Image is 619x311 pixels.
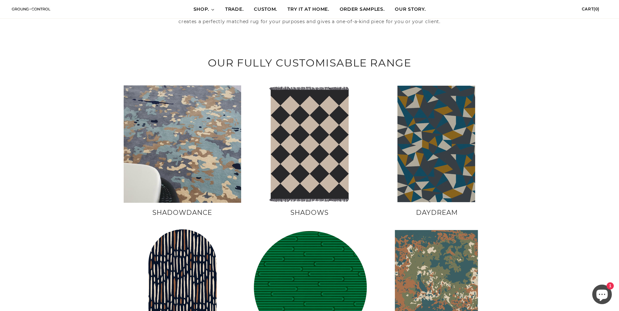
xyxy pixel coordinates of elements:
[590,285,614,306] inbox-online-store-chat: Shopify online store chat
[390,0,431,19] a: OUR STORY.
[249,0,282,19] a: CUSTOM.
[124,85,241,203] img: SHADOWDANCE
[582,7,594,11] span: Cart
[254,6,277,13] span: CUSTOM.
[595,7,598,11] span: 0
[208,56,411,69] span: OUR FULLY CUSTOMISABLE RANGE
[225,6,243,13] span: TRADE.
[378,208,496,217] h3: DAYDREAM
[282,0,334,19] a: TRY IT AT HOME.
[251,208,368,217] h3: SHADOWS
[582,7,609,11] a: Cart(0)
[251,85,368,203] img: SHADOWS
[220,0,249,19] a: TRADE.
[124,208,241,217] h3: SHADOWDANCE
[188,0,220,19] a: SHOP.
[395,6,426,13] span: OUR STORY.
[378,85,496,203] img: DAYDREAM
[193,6,209,13] span: SHOP.
[340,6,385,13] span: ORDER SAMPLES.
[287,6,329,13] span: TRY IT AT HOME.
[334,0,390,19] a: ORDER SAMPLES.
